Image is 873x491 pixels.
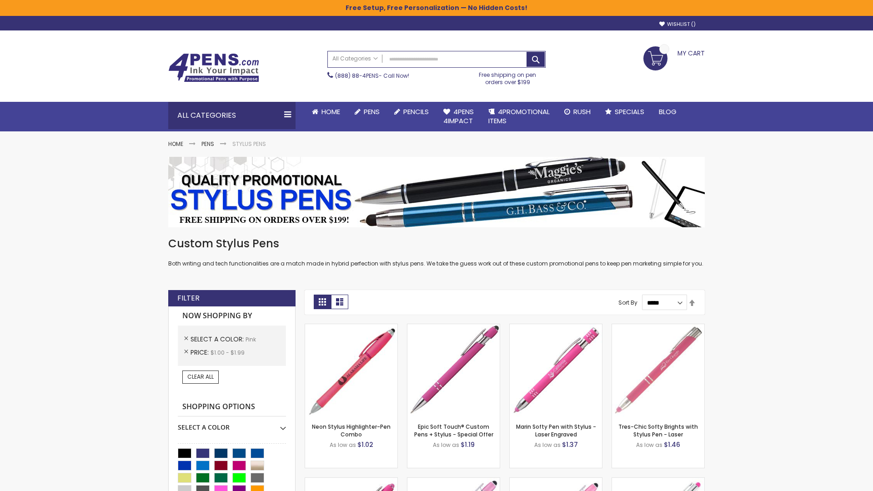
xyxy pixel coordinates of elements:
[168,236,705,268] div: Both writing and tech functionalities are a match made in hybrid perfection with stylus pens. We ...
[314,295,331,309] strong: Grid
[335,72,379,80] a: (888) 88-4PENS
[168,157,705,227] img: Stylus Pens
[305,324,397,331] a: Neon Stylus Highlighter-Pen Combo-Pink
[664,440,680,449] span: $1.46
[191,335,246,344] span: Select A Color
[178,416,286,432] div: Select A Color
[328,51,382,66] a: All Categories
[407,477,500,485] a: Ellipse Stylus Pen - LaserMax-Pink
[364,107,380,116] span: Pens
[246,336,256,343] span: Pink
[403,107,429,116] span: Pencils
[636,441,662,449] span: As low as
[612,477,704,485] a: Tres-Chic Softy with Stylus Top Pen - ColorJet-Pink
[488,107,550,125] span: 4PROMOTIONAL ITEMS
[178,306,286,326] strong: Now Shopping by
[557,102,598,122] a: Rush
[612,324,704,331] a: Tres-Chic Softy Brights with Stylus Pen - Laser-Pink
[612,324,704,416] img: Tres-Chic Softy Brights with Stylus Pen - Laser-Pink
[168,53,259,82] img: 4Pens Custom Pens and Promotional Products
[168,236,705,251] h1: Custom Stylus Pens
[618,423,698,438] a: Tres-Chic Softy Brights with Stylus Pen - Laser
[516,423,596,438] a: Marin Softy Pen with Stylus - Laser Engraved
[652,102,684,122] a: Blog
[510,477,602,485] a: Ellipse Stylus Pen - ColorJet-Pink
[562,440,578,449] span: $1.37
[510,324,602,416] img: Marin Softy Pen with Stylus - Laser Engraved-Pink
[659,21,696,28] a: Wishlist
[534,441,561,449] span: As low as
[470,68,546,86] div: Free shipping on pen orders over $199
[407,324,500,416] img: 4P-MS8B-Pink
[387,102,436,122] a: Pencils
[598,102,652,122] a: Specials
[335,72,409,80] span: - Call Now!
[211,349,245,356] span: $1.00 - $1.99
[232,140,266,148] strong: Stylus Pens
[461,440,475,449] span: $1.19
[357,440,373,449] span: $1.02
[573,107,591,116] span: Rush
[191,348,211,357] span: Price
[481,102,557,131] a: 4PROMOTIONALITEMS
[443,107,474,125] span: 4Pens 4impact
[510,324,602,331] a: Marin Softy Pen with Stylus - Laser Engraved-Pink
[436,102,481,131] a: 4Pens4impact
[305,477,397,485] a: Ellipse Softy Brights with Stylus Pen - Laser-Pink
[187,373,214,381] span: Clear All
[332,55,378,62] span: All Categories
[178,397,286,417] strong: Shopping Options
[182,371,219,383] a: Clear All
[168,102,296,129] div: All Categories
[347,102,387,122] a: Pens
[312,423,391,438] a: Neon Stylus Highlighter-Pen Combo
[615,107,644,116] span: Specials
[433,441,459,449] span: As low as
[618,299,637,306] label: Sort By
[659,107,677,116] span: Blog
[177,293,200,303] strong: Filter
[305,324,397,416] img: Neon Stylus Highlighter-Pen Combo-Pink
[330,441,356,449] span: As low as
[168,140,183,148] a: Home
[321,107,340,116] span: Home
[305,102,347,122] a: Home
[201,140,214,148] a: Pens
[414,423,493,438] a: Epic Soft Touch® Custom Pens + Stylus - Special Offer
[407,324,500,331] a: 4P-MS8B-Pink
